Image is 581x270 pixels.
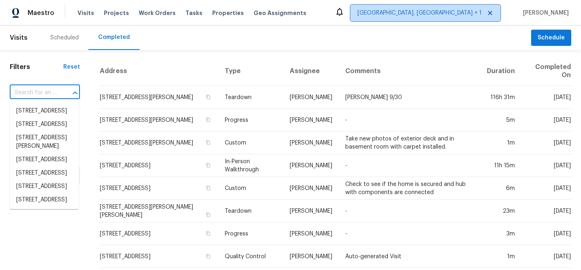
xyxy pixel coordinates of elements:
li: [STREET_ADDRESS] [10,166,79,180]
td: Progress [218,222,283,245]
td: [PERSON_NAME] [283,86,339,109]
td: [DATE] [521,200,571,222]
td: - [339,154,480,177]
td: 116h 31m [480,86,521,109]
td: [PERSON_NAME] [283,132,339,154]
li: [STREET_ADDRESS] [10,193,79,207]
span: Work Orders [139,9,176,17]
td: Progress [218,109,283,132]
td: Custom [218,177,283,200]
td: [PERSON_NAME] [283,222,339,245]
td: [DATE] [521,177,571,200]
td: [STREET_ADDRESS][PERSON_NAME] [99,109,218,132]
button: Copy Address [204,93,212,101]
div: Completed [98,33,130,41]
td: [STREET_ADDRESS] [99,177,218,200]
div: Reset [63,63,80,71]
td: 23m [480,200,521,222]
td: [PERSON_NAME] [283,109,339,132]
td: [DATE] [521,154,571,177]
button: Copy Address [204,211,212,218]
td: 6m [480,177,521,200]
td: Quality Control [218,245,283,268]
span: Geo Assignments [254,9,306,17]
td: [PERSON_NAME] [283,154,339,177]
li: [STREET_ADDRESS] [10,153,79,166]
th: Comments [339,56,480,86]
td: [STREET_ADDRESS][PERSON_NAME] [99,132,218,154]
span: Visits [10,29,28,47]
td: [DATE] [521,132,571,154]
span: Schedule [538,33,565,43]
td: Custom [218,132,283,154]
td: Teardown [218,200,283,222]
td: [PERSON_NAME] [283,245,339,268]
td: - [339,109,480,132]
button: Copy Address [204,162,212,169]
th: Assignee [283,56,339,86]
td: [DATE] [521,222,571,245]
button: Copy Address [204,116,212,123]
span: Visits [77,9,94,17]
td: [PERSON_NAME] 9/30 [339,86,480,109]
td: [STREET_ADDRESS][PERSON_NAME][PERSON_NAME] [99,200,218,222]
td: 5m [480,109,521,132]
td: [STREET_ADDRESS][PERSON_NAME] [99,86,218,109]
li: [STREET_ADDRESS] [10,207,79,220]
td: Auto-generated Visit [339,245,480,268]
td: [DATE] [521,109,571,132]
span: Tasks [185,10,202,16]
td: In-Person Walkthrough [218,154,283,177]
button: Copy Address [204,230,212,237]
td: Check to see if the home is secured and hub with components are connected [339,177,480,200]
button: Close [69,87,81,99]
td: Take new photos of exterior deck and in basement room with carpet installed. [339,132,480,154]
th: Type [218,56,283,86]
td: 11h 15m [480,154,521,177]
th: Duration [480,56,521,86]
h1: Filters [10,63,63,71]
th: Completed On [521,56,571,86]
button: Copy Address [204,139,212,146]
td: [PERSON_NAME] [283,177,339,200]
td: - [339,222,480,245]
li: [STREET_ADDRESS] [10,118,79,131]
td: 1m [480,245,521,268]
li: [STREET_ADDRESS] [10,104,79,118]
td: - [339,200,480,222]
button: Copy Address [204,184,212,192]
td: [STREET_ADDRESS] [99,222,218,245]
span: [PERSON_NAME] [520,9,569,17]
td: Teardown [218,86,283,109]
span: Projects [104,9,129,17]
div: Scheduled [50,34,79,42]
input: Search for an address... [10,86,57,99]
span: [GEOGRAPHIC_DATA], [GEOGRAPHIC_DATA] + 1 [357,9,482,17]
span: Maestro [28,9,54,17]
td: 3m [480,222,521,245]
td: [STREET_ADDRESS] [99,245,218,268]
span: Properties [212,9,244,17]
td: 1m [480,132,521,154]
th: Address [99,56,218,86]
td: [DATE] [521,86,571,109]
button: Schedule [531,30,571,46]
li: [STREET_ADDRESS][PERSON_NAME] [10,131,79,153]
button: Copy Address [204,253,212,260]
li: [STREET_ADDRESS] [10,180,79,193]
td: [STREET_ADDRESS] [99,154,218,177]
td: [PERSON_NAME] [283,200,339,222]
td: [DATE] [521,245,571,268]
